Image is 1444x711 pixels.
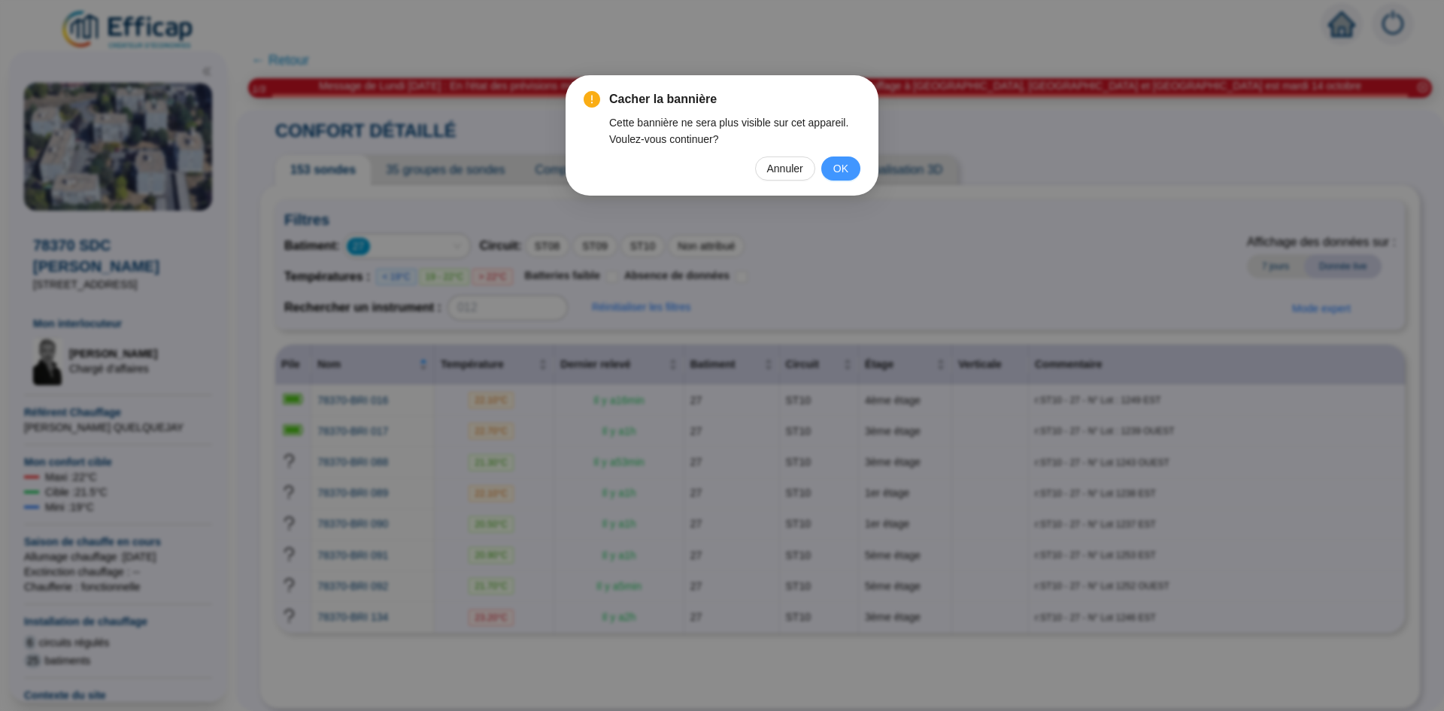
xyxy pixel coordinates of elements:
[609,114,860,147] div: Cette bannière ne sera plus visible sur cet appareil. Voulez-vous continuer?
[609,90,860,108] span: Cacher la bannière
[584,91,600,108] span: exclamation-circle
[821,156,860,181] button: OK
[767,160,803,177] span: Annuler
[755,156,815,181] button: Annuler
[833,160,848,177] span: OK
